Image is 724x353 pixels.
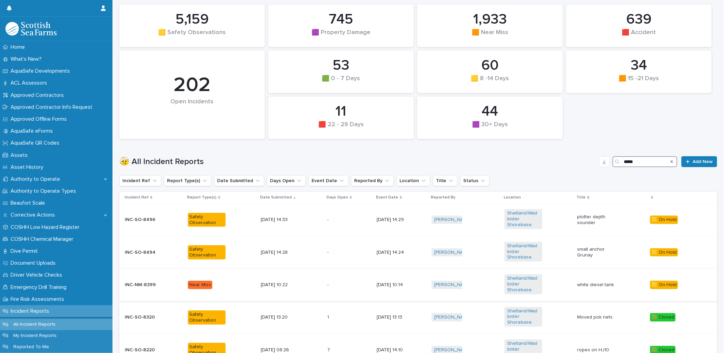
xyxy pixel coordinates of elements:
p: [DATE] 10:14 [377,282,414,288]
p: Corrective Actions [8,212,60,218]
div: Safety Observation [188,310,226,325]
a: [PERSON_NAME] [434,217,471,223]
p: Assets [8,152,33,159]
img: bPIBxiqnSb2ggTQWdOVV [5,22,57,35]
p: Approved Contractor Info Request [8,104,98,111]
p: Event Date [376,194,398,201]
p: [DATE] 14:28 [261,250,299,255]
div: 🟨 8 -14 Days [429,75,551,89]
h1: 🤕 All Incident Reports [119,157,596,167]
div: 🟪 30+ Days [429,121,551,135]
p: Home [8,44,30,50]
button: Days Open [267,175,306,186]
p: AquaSafe Developments [8,68,75,74]
p: small anchor Grunay [577,247,615,258]
button: Status [460,175,489,186]
div: 1,933 [429,11,551,28]
tr: INC-NM-8399Near Miss[DATE] 10:22-- [DATE] 10:14[PERSON_NAME] Shetland/Wadbister Shorebase white d... [119,269,717,301]
div: 60 [429,57,551,74]
p: Asset History [8,164,49,171]
div: Near Miss [188,281,212,289]
p: ACL Assessors [8,80,52,86]
p: [DATE] 14:10 [377,347,414,353]
p: Approved Contractors [8,92,69,99]
p: Incident Ref [125,194,149,201]
div: 639 [578,11,700,28]
tr: INC-SO-8320Safety Observation[DATE] 13:2011 [DATE] 13:13[PERSON_NAME] Shetland/Wadbister Shorebas... [119,301,717,334]
div: 🟩 0 - 7 Days [280,75,402,89]
p: COSHH Chemical Manager [8,236,79,242]
div: 🟧 Near Miss [429,29,551,43]
p: 1 [327,313,330,320]
div: 🟧 15 -21 Days [578,75,700,89]
a: Add New [681,156,717,167]
p: ropes on HJ10 [577,347,615,353]
p: Fire Risk Assessments [8,296,70,303]
div: 34 [578,57,700,74]
a: [PERSON_NAME] [434,347,471,353]
p: Title [576,194,586,201]
p: AquaSafe eForms [8,128,58,134]
p: Beaufort Scale [8,200,50,206]
p: [DATE] 08:26 [261,347,299,353]
div: Open Incidents [131,98,253,120]
div: 🟪 Property Damage [280,29,402,43]
p: Authority to Operate [8,176,65,182]
button: Reported By [351,175,394,186]
tr: INC-SO-8496Safety Observation[DATE] 14:33-- [DATE] 14:29[PERSON_NAME] Shetland/Wadbister Shorebas... [119,204,717,236]
p: Incident Reports [8,308,55,314]
div: 🟥 22 - 29 Days [280,121,402,135]
button: Report Type(s) [164,175,211,186]
p: [DATE] 14:29 [377,217,414,223]
div: 5,159 [131,11,253,28]
p: Document Uploads [8,260,61,266]
p: Location [504,194,521,201]
p: Approved Offline Forms [8,116,72,122]
p: [DATE] 10:22 [261,282,299,288]
div: 53 [280,57,402,74]
p: COSHH Low Hazard Register [8,224,85,231]
p: 7 [327,346,331,353]
p: Emergency Drill Training [8,284,72,291]
p: Days Open [327,194,348,201]
p: Driver Vehicle Checks [8,272,67,278]
p: white diesel tank [577,282,615,288]
p: Moved pok nets [577,314,615,320]
p: Authority to Operate Types [8,188,81,194]
a: Shetland/Wadbister Shorebase [507,210,540,227]
button: Date Submitted [214,175,264,186]
div: 🟨 On Hold [650,281,678,289]
p: INC-SO-8220 [125,347,163,353]
a: [PERSON_NAME] [434,250,471,255]
div: 44 [429,103,551,120]
p: INC-SO-8320 [125,314,163,320]
div: 11 [280,103,402,120]
p: What's New? [8,56,47,62]
p: Date Submitted [260,194,292,201]
div: 🟨 On Hold [650,216,678,224]
div: 🟨 On Hold [650,248,678,257]
p: - [327,248,330,255]
div: 745 [280,11,402,28]
p: Dive Permit [8,248,43,254]
tr: INC-SO-8494Safety Observation[DATE] 14:28-- [DATE] 14:24[PERSON_NAME] Shetland/Wadbister Shorebas... [119,236,717,268]
button: Event Date [308,175,348,186]
p: All Incident Reports [8,322,61,327]
a: [PERSON_NAME] [434,282,471,288]
p: [DATE] 13:13 [377,314,414,320]
span: Add New [693,159,713,164]
p: [DATE] 14:33 [261,217,299,223]
a: Shetland/Wadbister Shorebase [507,276,540,293]
p: INC-NM-8399 [125,282,163,288]
p: [DATE] 13:20 [261,314,299,320]
div: 🟥 Accident [578,29,700,43]
p: - [327,281,330,288]
p: My Incident Reports [8,333,62,339]
a: Shetland/Wadbister Shorebase [507,308,540,325]
p: INC-SO-8496 [125,217,163,223]
a: [PERSON_NAME] [434,314,471,320]
button: Location [396,175,430,186]
button: Title [433,175,457,186]
input: Search [613,156,677,167]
